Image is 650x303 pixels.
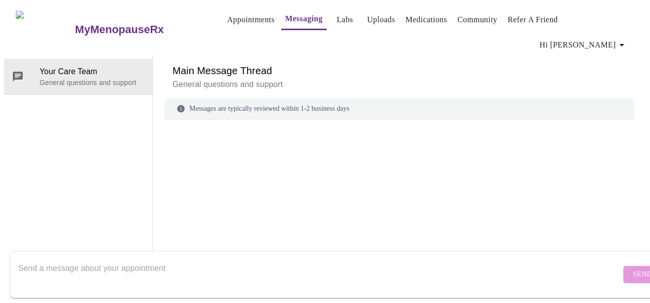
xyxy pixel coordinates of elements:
[18,259,621,290] textarea: Send a message about your appointment
[367,13,395,27] a: Uploads
[504,10,562,30] button: Refer a Friend
[74,12,203,47] a: MyMenopauseRx
[329,10,361,30] button: Labs
[508,13,558,27] a: Refer a Friend
[16,11,74,48] img: MyMenopauseRx Logo
[405,13,447,27] a: Medications
[281,9,327,30] button: Messaging
[4,59,152,94] div: Your Care TeamGeneral questions and support
[536,35,632,55] button: Hi [PERSON_NAME]
[457,13,497,27] a: Community
[540,38,628,52] span: Hi [PERSON_NAME]
[173,63,626,79] h6: Main Message Thread
[223,10,279,30] button: Appointments
[40,66,144,78] span: Your Care Team
[40,78,144,87] p: General questions and support
[227,13,275,27] a: Appointments
[285,12,323,26] a: Messaging
[337,13,353,27] a: Labs
[453,10,501,30] button: Community
[165,98,634,120] div: Messages are typically reviewed within 1-2 business days
[401,10,451,30] button: Medications
[173,79,626,90] p: General questions and support
[363,10,399,30] button: Uploads
[75,23,164,36] h3: MyMenopauseRx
